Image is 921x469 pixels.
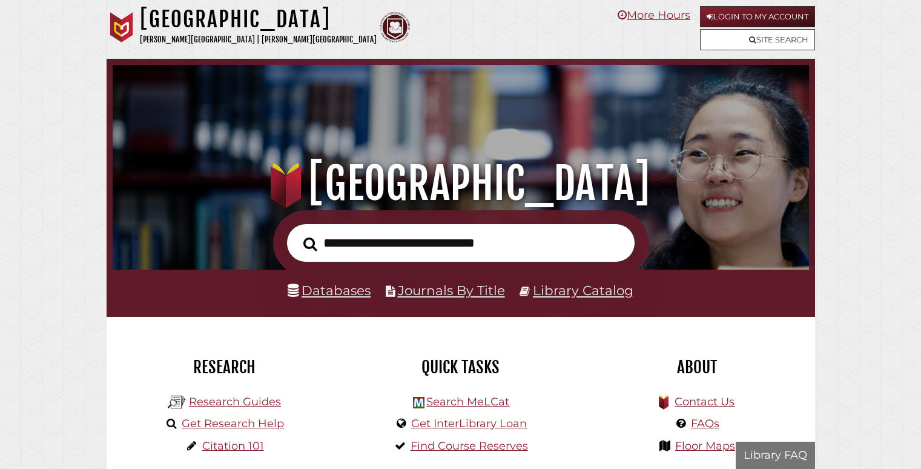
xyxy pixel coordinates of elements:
[588,357,806,378] h2: About
[303,236,317,251] i: Search
[533,282,633,298] a: Library Catalog
[168,393,186,411] img: Hekman Library Logo
[140,33,377,47] p: [PERSON_NAME][GEOGRAPHIC_DATA] | [PERSON_NAME][GEOGRAPHIC_DATA]
[398,282,505,298] a: Journals By Title
[182,417,284,430] a: Get Research Help
[126,157,794,210] h1: [GEOGRAPHIC_DATA]
[411,439,528,453] a: Find Course Reserves
[202,439,264,453] a: Citation 101
[107,12,137,42] img: Calvin University
[352,357,570,378] h2: Quick Tasks
[700,6,815,27] a: Login to My Account
[116,357,334,378] h2: Research
[700,29,815,50] a: Site Search
[411,417,527,430] a: Get InterLibrary Loan
[380,12,410,42] img: Calvin Theological Seminary
[189,395,281,408] a: Research Guides
[675,395,734,408] a: Contact Us
[675,439,735,453] a: Floor Maps
[426,395,509,408] a: Search MeLCat
[140,6,377,33] h1: [GEOGRAPHIC_DATA]
[288,282,371,298] a: Databases
[618,8,690,22] a: More Hours
[297,233,323,254] button: Search
[691,417,719,430] a: FAQs
[413,397,424,408] img: Hekman Library Logo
